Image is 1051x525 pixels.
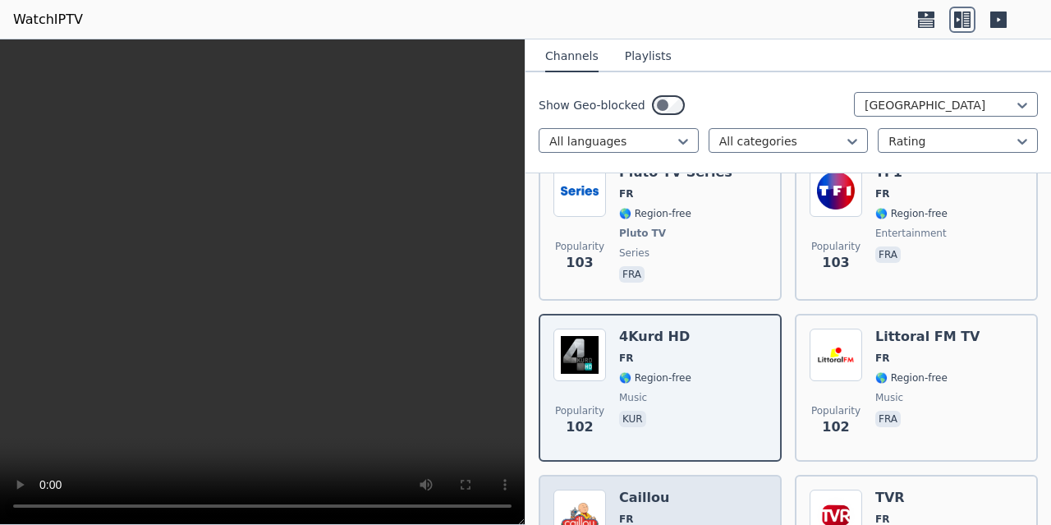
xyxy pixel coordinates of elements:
h6: TVR [875,490,948,506]
p: fra [875,246,901,263]
img: Littoral FM TV [810,329,862,381]
span: FR [875,187,889,200]
span: entertainment [875,227,947,240]
span: 103 [566,253,593,273]
span: FR [619,187,633,200]
button: Channels [545,41,599,72]
p: kur [619,411,646,427]
span: 102 [566,417,593,437]
span: 🌎 Region-free [619,371,691,385]
span: 🌎 Region-free [619,207,691,220]
span: Popularity [811,404,861,417]
h6: Littoral FM TV [875,329,980,345]
span: FR [619,352,633,365]
img: 4Kurd HD [553,329,606,381]
span: 102 [822,417,849,437]
span: 🌎 Region-free [875,207,948,220]
p: fra [619,266,645,283]
p: fra [875,411,901,427]
span: Pluto TV [619,227,666,240]
span: music [619,391,647,404]
h6: 4Kurd HD [619,329,691,345]
span: 103 [822,253,849,273]
span: Popularity [555,404,604,417]
span: series [619,246,649,260]
span: FR [875,352,889,365]
img: Pluto TV Series [553,164,606,217]
span: Popularity [811,240,861,253]
span: music [875,391,903,404]
button: Playlists [625,41,672,72]
label: Show Geo-blocked [539,97,645,113]
img: TF1 [810,164,862,217]
span: 🌎 Region-free [875,371,948,385]
span: Popularity [555,240,604,253]
h6: Caillou [619,490,691,506]
a: WatchIPTV [13,10,83,30]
